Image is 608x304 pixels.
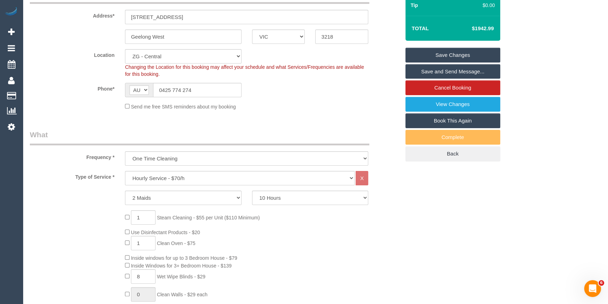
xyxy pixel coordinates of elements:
[411,2,418,9] label: Tip
[405,113,500,128] a: Book This Again
[451,26,494,32] h4: $1942.99
[131,263,232,269] span: Inside Windows for 3+ Bedroom House - $139
[25,10,120,19] label: Address*
[131,104,236,110] span: Send me free SMS reminders about my booking
[125,29,242,44] input: Suburb*
[412,25,429,31] strong: Total
[25,171,120,180] label: Type of Service *
[472,2,495,9] div: $0.00
[405,146,500,161] a: Back
[131,230,200,235] span: Use Disinfectant Products - $20
[25,49,120,59] label: Location
[405,64,500,79] a: Save and Send Message...
[405,80,500,95] a: Cancel Booking
[405,97,500,112] a: View Changes
[315,29,368,44] input: Post Code*
[25,83,120,92] label: Phone*
[157,274,205,279] span: Wet Wipe Blinds - $29
[157,240,196,246] span: Clean Oven - $75
[157,215,260,220] span: Steam Cleaning - $55 per Unit ($110 Minimum)
[30,130,369,145] legend: What
[599,280,604,286] span: 6
[125,64,364,77] span: Changing the Location for this booking may affect your schedule and what Services/Frequencies are...
[25,151,120,161] label: Frequency *
[153,83,242,97] input: Phone*
[584,280,601,297] iframe: Intercom live chat
[4,7,18,17] img: Automaid Logo
[131,255,237,261] span: Inside windows for up to 3 Bedroom House - $79
[405,48,500,62] a: Save Changes
[157,292,207,297] span: Clean Walls - $29 each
